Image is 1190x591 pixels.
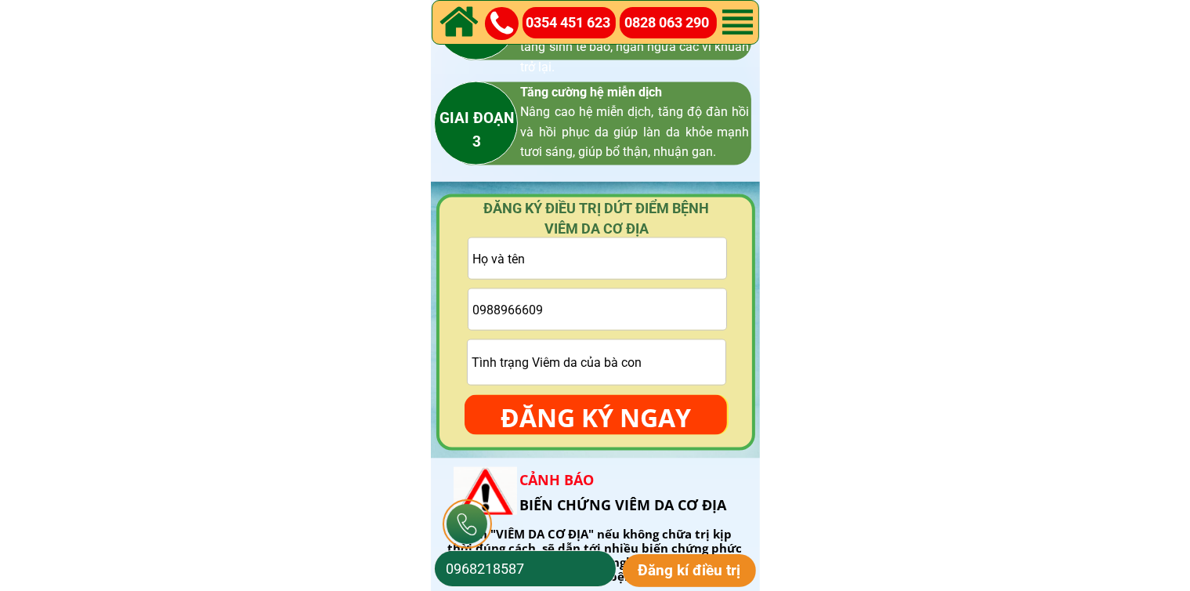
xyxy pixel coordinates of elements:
[468,238,726,279] input: Họ và tên
[465,395,727,441] p: ĐĂNG KÝ NGAY
[526,12,618,34] a: 0354 451 623
[444,527,745,583] div: Bệnh "VIÊM DA CƠ ĐỊA" nếu không chữa trị kịp thời đúng cách, sẽ dẫn tới nhiều biến chứng phức tạp...
[623,554,757,587] p: Đăng kí điều trị
[521,104,750,159] span: Nâng cao hệ miễn dịch, tăng độ đàn hồi và hồi phục da giúp làn da khỏe mạnh tươi sáng, giúp bổ th...
[468,289,726,330] input: Vui lòng nhập ĐÚNG SỐ ĐIỆN THOẠI
[519,467,752,518] h2: BIẾN CHỨNG VIÊM DA CƠ ĐỊA
[461,198,732,237] h4: ĐĂNG KÝ ĐIỀU TRỊ DỨT ĐIỂM BỆNH VIÊM DA CƠ ĐỊA
[468,340,725,385] input: Tình trạng Viêm da của bà con
[624,12,718,34] a: 0828 063 290
[442,551,609,586] input: Số điện thoại
[521,82,750,162] h3: Tăng cường hệ miễn dịch
[399,107,555,154] h3: GIAI ĐOẠN 3
[519,470,594,489] span: CẢNH BÁO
